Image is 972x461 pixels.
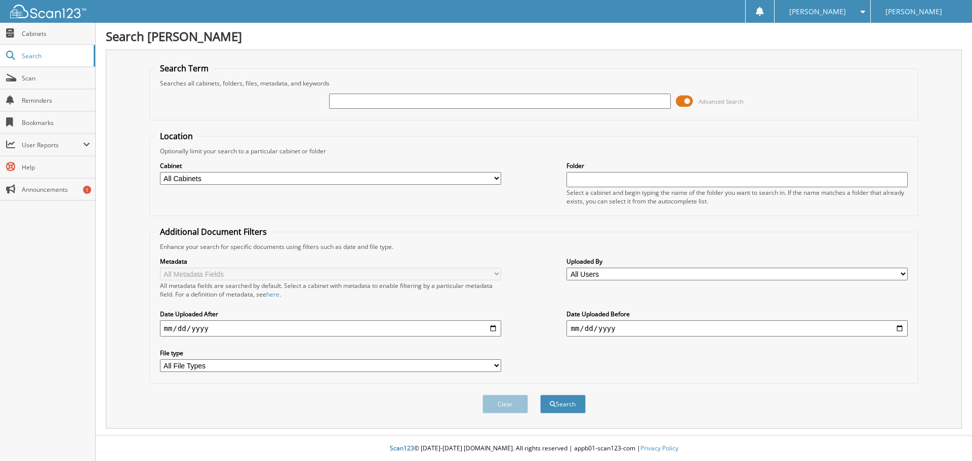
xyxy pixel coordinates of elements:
a: Privacy Policy [640,444,678,452]
div: All metadata fields are searched by default. Select a cabinet with metadata to enable filtering b... [160,281,501,299]
span: Scan123 [390,444,414,452]
div: © [DATE]-[DATE] [DOMAIN_NAME]. All rights reserved | appb01-scan123-com | [96,436,972,461]
span: Help [22,163,90,172]
span: [PERSON_NAME] [789,9,846,15]
div: Enhance your search for specific documents using filters such as date and file type. [155,242,913,251]
span: Cabinets [22,29,90,38]
div: Optionally limit your search to a particular cabinet or folder [155,147,913,155]
input: start [160,320,501,337]
label: Uploaded By [566,257,908,266]
legend: Additional Document Filters [155,226,272,237]
h1: Search [PERSON_NAME] [106,28,962,45]
span: Scan [22,74,90,82]
span: User Reports [22,141,83,149]
button: Clear [482,395,528,413]
a: here [266,290,279,299]
label: Date Uploaded Before [566,310,908,318]
label: File type [160,349,501,357]
label: Metadata [160,257,501,266]
input: end [566,320,908,337]
img: scan123-logo-white.svg [10,5,86,18]
span: Bookmarks [22,118,90,127]
label: Date Uploaded After [160,310,501,318]
label: Folder [566,161,908,170]
span: Announcements [22,185,90,194]
legend: Search Term [155,63,214,74]
button: Search [540,395,586,413]
span: Search [22,52,89,60]
span: Advanced Search [699,98,744,105]
span: Reminders [22,96,90,105]
div: 1 [83,186,91,194]
span: [PERSON_NAME] [885,9,942,15]
div: Select a cabinet and begin typing the name of the folder you want to search in. If the name match... [566,188,908,205]
div: Searches all cabinets, folders, files, metadata, and keywords [155,79,913,88]
legend: Location [155,131,198,142]
label: Cabinet [160,161,501,170]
